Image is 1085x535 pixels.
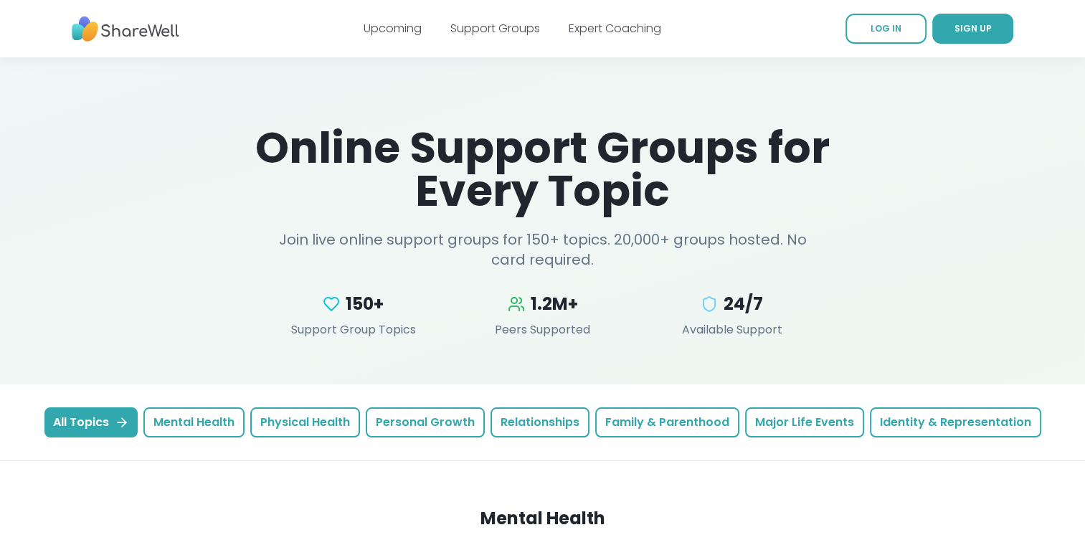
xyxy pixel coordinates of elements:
span: Physical Health [260,414,350,431]
span: Mental Health [153,414,234,431]
img: ShareWell Nav Logo [72,9,179,49]
a: Expert Coaching [569,20,661,37]
span: Family & Parenthood [605,414,729,431]
a: Support Groups [450,20,540,37]
span: Major Life Events [755,414,854,431]
button: Identity & Representation [870,407,1041,437]
p: Support Group Topics [267,321,440,338]
p: Available Support [646,321,818,338]
h2: Mental Health [49,507,1036,530]
span: LOG IN [871,22,901,34]
h2: Join live online support groups for 150+ topics. 20,000+ groups hosted. No card required. [267,229,818,270]
a: SIGN UP [932,14,1013,44]
p: Peers Supported [457,321,629,338]
span: Personal Growth [376,414,475,431]
span: Identity & Representation [880,414,1031,431]
a: LOG IN [845,14,927,44]
a: Upcoming [364,20,422,37]
h1: Online Support Groups for Every Topic [222,126,864,212]
span: 1.2M+ [531,293,578,316]
span: Relationships [501,414,579,431]
span: 150+ [346,293,384,316]
button: Family & Parenthood [595,407,739,437]
span: 24/7 [724,293,763,316]
button: All Topics [44,407,138,437]
span: SIGN UP [954,22,992,34]
span: All Topics [53,414,129,431]
button: Physical Health [250,407,360,437]
button: Relationships [491,407,589,437]
button: Mental Health [143,407,245,437]
button: Major Life Events [745,407,864,437]
button: Personal Growth [366,407,485,437]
